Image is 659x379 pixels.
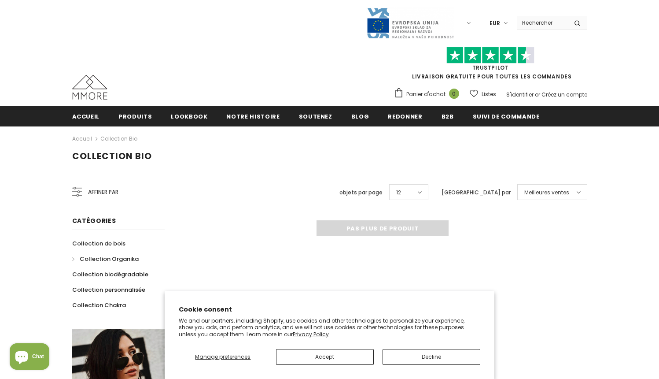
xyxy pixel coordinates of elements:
img: Javni Razpis [366,7,454,39]
span: Notre histoire [226,112,280,121]
a: Blog [351,106,369,126]
span: Collection de bois [72,239,125,248]
span: Listes [482,90,496,99]
span: Produits [118,112,152,121]
img: Cas MMORE [72,75,107,100]
a: Collection Bio [100,135,137,142]
span: Meilleures ventes [524,188,569,197]
a: B2B [442,106,454,126]
a: Collection personnalisée [72,282,145,297]
span: LIVRAISON GRATUITE POUR TOUTES LES COMMANDES [394,51,587,80]
span: Lookbook [171,112,207,121]
span: Collection personnalisée [72,286,145,294]
span: 0 [449,89,459,99]
span: EUR [490,19,500,28]
span: Redonner [388,112,422,121]
span: Collection Chakra [72,301,126,309]
img: Faites confiance aux étoiles pilotes [446,47,534,64]
a: Suivi de commande [473,106,540,126]
button: Manage preferences [179,349,267,365]
a: Lookbook [171,106,207,126]
button: Accept [276,349,374,365]
span: Accueil [72,112,100,121]
a: Accueil [72,134,92,144]
a: Panier d'achat 0 [394,88,464,101]
a: Privacy Policy [293,331,329,338]
label: [GEOGRAPHIC_DATA] par [442,188,511,197]
label: objets par page [339,188,383,197]
a: S'identifier [506,91,534,98]
h2: Cookie consent [179,305,480,314]
a: Collection de bois [72,236,125,251]
button: Decline [383,349,480,365]
a: Javni Razpis [366,19,454,26]
a: Listes [470,86,496,102]
a: Produits [118,106,152,126]
a: Redonner [388,106,422,126]
a: TrustPilot [472,64,509,71]
span: B2B [442,112,454,121]
span: Affiner par [88,187,118,197]
input: Search Site [517,16,567,29]
a: Collection Chakra [72,297,126,313]
span: Suivi de commande [473,112,540,121]
inbox-online-store-chat: Shopify online store chat [7,343,52,372]
span: Catégories [72,216,116,225]
a: Collection biodégradable [72,267,148,282]
p: We and our partners, including Shopify, use cookies and other technologies to personalize your ex... [179,317,480,338]
span: Collection Organika [80,255,139,263]
a: Accueil [72,106,100,126]
a: Créez un compte [541,91,587,98]
a: soutenez [299,106,332,126]
span: Collection Bio [72,150,152,162]
span: Manage preferences [195,353,250,360]
span: Blog [351,112,369,121]
span: Collection biodégradable [72,270,148,279]
span: Panier d'achat [406,90,445,99]
a: Notre histoire [226,106,280,126]
span: soutenez [299,112,332,121]
span: 12 [396,188,401,197]
span: or [535,91,540,98]
a: Collection Organika [72,251,139,267]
